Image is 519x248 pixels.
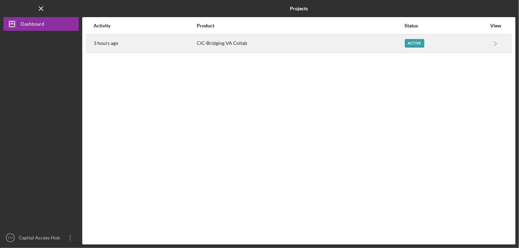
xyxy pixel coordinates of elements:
[290,6,308,11] b: Projects
[17,231,62,246] div: Capital Access Hub
[3,17,79,31] button: Dashboard
[21,17,44,33] div: Dashboard
[197,23,404,28] div: Product
[3,231,79,245] button: CHCapital Access Hub
[405,23,486,28] div: Status
[487,23,504,28] div: View
[197,35,404,52] div: CIC-Bridging VA Collab
[8,236,13,240] text: CH
[405,39,424,48] div: Active
[94,23,196,28] div: Activity
[94,40,118,46] time: 2025-10-14 18:29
